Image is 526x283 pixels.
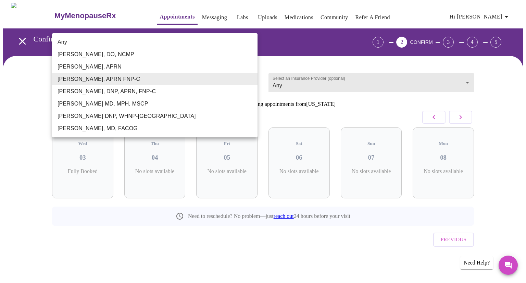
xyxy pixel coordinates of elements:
li: [PERSON_NAME], DNP, APRN, FNP-C [52,85,258,98]
li: [PERSON_NAME], APRN [52,61,258,73]
li: [PERSON_NAME] MD, MPH, MSCP [52,98,258,110]
li: Any [52,36,258,48]
li: [PERSON_NAME], DO, NCMP [52,48,258,61]
li: [PERSON_NAME] DNP, WHNP-[GEOGRAPHIC_DATA] [52,110,258,122]
li: [PERSON_NAME], MD, FACOG [52,122,258,135]
li: [PERSON_NAME], APRN FNP-C [52,73,258,85]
